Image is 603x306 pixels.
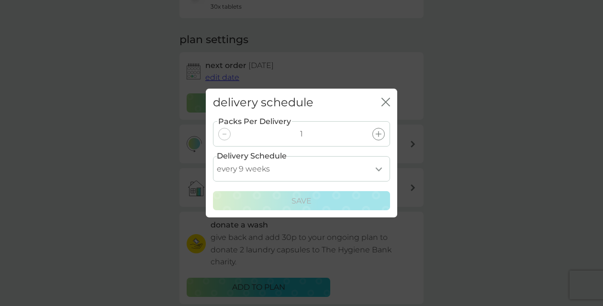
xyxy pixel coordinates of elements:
[381,98,390,108] button: close
[213,96,313,110] h2: delivery schedule
[300,128,303,140] p: 1
[217,115,292,128] label: Packs Per Delivery
[213,191,390,210] button: Save
[217,150,287,162] label: Delivery Schedule
[291,195,312,207] p: Save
